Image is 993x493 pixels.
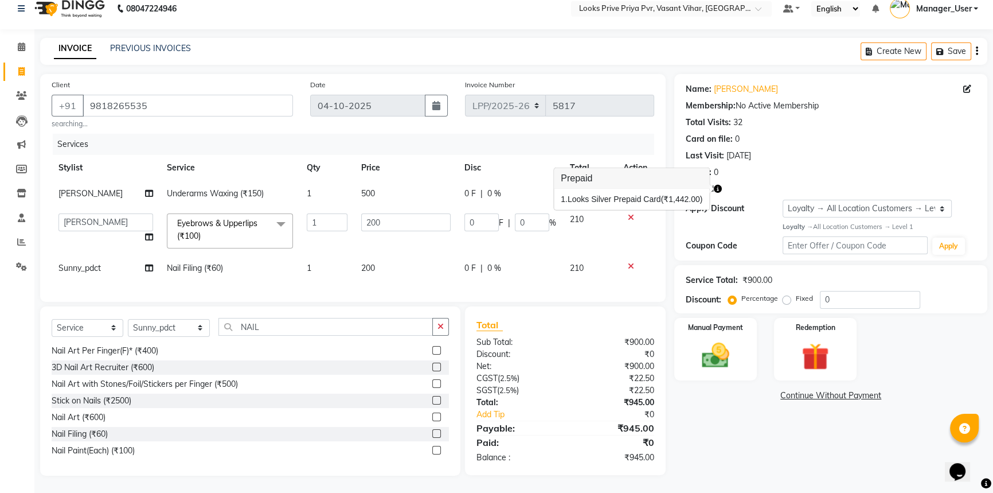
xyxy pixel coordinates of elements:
[616,155,654,181] th: Action
[686,100,976,112] div: No Active Membership
[796,323,835,333] label: Redemption
[465,80,515,90] label: Invoice Number
[565,436,663,449] div: ₹0
[916,3,971,15] span: Manager_User
[468,372,565,385] div: ( )
[58,263,101,273] span: Sunny_pdct
[300,155,354,181] th: Qty
[561,195,568,204] span: 1.
[468,421,565,435] div: Payable:
[476,373,498,383] span: CGST
[468,348,565,360] div: Discount:
[549,217,556,229] span: %
[52,378,238,390] div: Nail Art with Stones/Foil/Stickers per Finger (₹500)
[307,263,311,273] span: 1
[508,217,510,229] span: |
[468,397,565,409] div: Total:
[52,80,70,90] label: Client
[565,336,663,348] div: ₹900.00
[561,193,702,205] div: Looks Silver Prepaid Card
[468,436,565,449] div: Paid:
[487,262,501,274] span: 0 %
[476,319,503,331] span: Total
[686,150,724,162] div: Last Visit:
[565,348,663,360] div: ₹0
[52,445,135,457] div: Nail Paint(Each) (₹100)
[565,372,663,385] div: ₹22.50
[53,134,663,155] div: Services
[52,155,160,181] th: Stylist
[726,150,751,162] div: [DATE]
[783,236,928,254] input: Enter Offer / Coupon Code
[686,133,733,145] div: Card on file:
[686,274,738,286] div: Service Total:
[52,95,84,117] button: +91
[741,293,778,304] label: Percentage
[570,263,584,273] span: 210
[686,203,783,215] div: Apply Discount
[733,117,742,129] div: 32
[458,155,563,181] th: Disc
[500,374,517,383] span: 2.5%
[218,318,433,336] input: Search or Scan
[686,166,711,178] div: Points:
[480,188,483,200] span: |
[861,42,926,60] button: Create New
[361,263,375,273] span: 200
[52,362,154,374] div: 3D Nail Art Recruiter (₹600)
[58,188,123,199] span: [PERSON_NAME]
[52,428,108,440] div: Nail Filing (₹60)
[783,222,976,232] div: All Location Customers → Level 1
[742,274,772,286] div: ₹900.00
[686,83,711,95] div: Name:
[83,95,293,117] input: Search by Name/Mobile/Email/Code
[932,238,965,255] button: Apply
[480,262,483,274] span: |
[167,188,264,199] span: Underarms Waxing (₹150)
[554,168,709,189] h3: Prepaid
[110,43,191,53] a: PREVIOUS INVOICES
[468,409,582,421] a: Add Tip
[735,133,740,145] div: 0
[686,100,736,112] div: Membership:
[686,240,783,252] div: Coupon Code
[796,293,813,304] label: Fixed
[52,345,158,357] div: Nail Art Per Finger(F)* (₹400)
[468,336,565,348] div: Sub Total:
[714,83,778,95] a: [PERSON_NAME]
[661,195,703,204] span: (₹1,442.00)
[686,117,731,129] div: Total Visits:
[931,42,971,60] button: Save
[177,218,257,240] span: Eyebrows & Upperlips (₹100)
[487,188,501,200] span: 0 %
[945,447,982,482] iframe: chat widget
[354,155,458,181] th: Price
[714,166,718,178] div: 0
[52,412,105,424] div: Nail Art (₹600)
[167,263,223,273] span: Nail Filing (₹60)
[565,397,663,409] div: ₹945.00
[52,119,293,129] small: searching...
[677,390,985,402] a: Continue Without Payment
[581,409,663,421] div: ₹0
[464,188,476,200] span: 0 F
[468,452,565,464] div: Balance :
[693,340,738,371] img: _cash.svg
[52,395,131,407] div: Stick on Nails (₹2500)
[686,294,721,306] div: Discount:
[570,214,584,224] span: 210
[468,385,565,397] div: ( )
[499,217,503,229] span: F
[54,38,96,59] a: INVOICE
[464,262,476,274] span: 0 F
[565,421,663,435] div: ₹945.00
[160,155,300,181] th: Service
[565,452,663,464] div: ₹945.00
[565,360,663,372] div: ₹900.00
[476,385,497,395] span: SGST
[783,223,813,231] strong: Loyalty →
[468,360,565,372] div: Net:
[793,340,838,374] img: _gift.svg
[201,231,206,241] a: x
[361,188,375,199] span: 500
